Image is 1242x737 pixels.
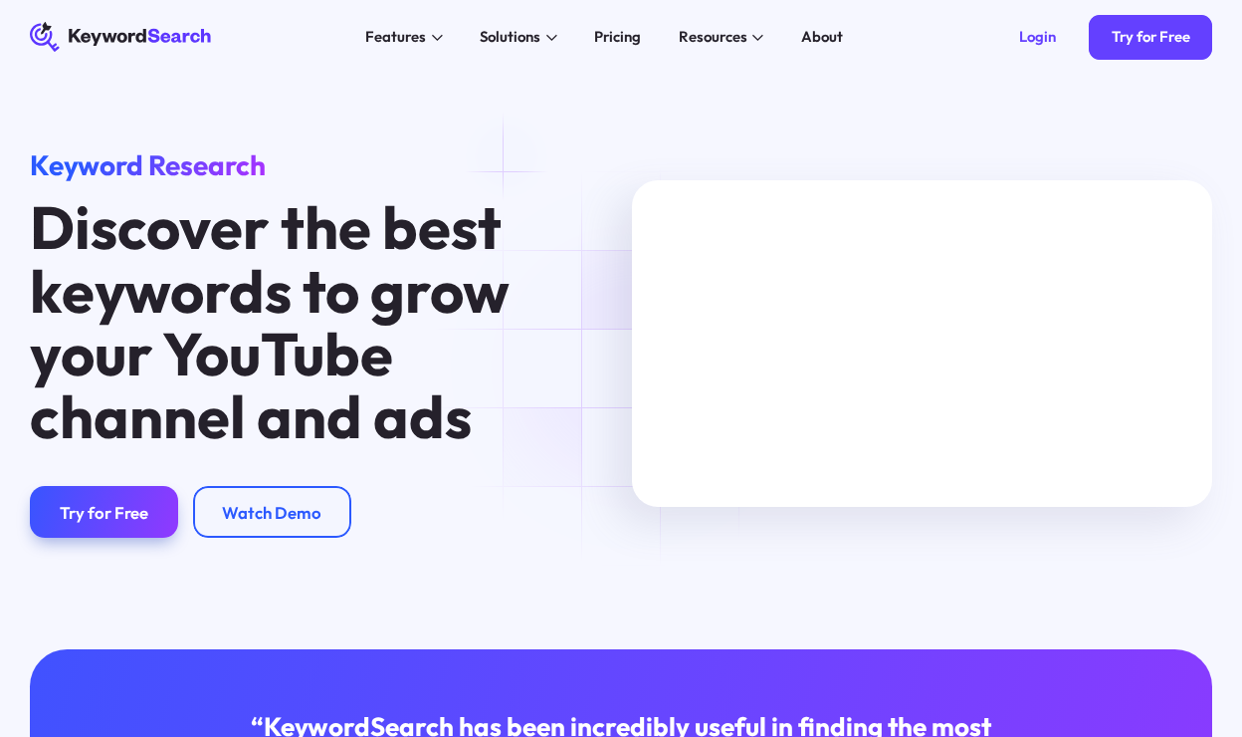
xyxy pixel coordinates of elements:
div: About [801,26,843,48]
div: Solutions [480,26,540,48]
div: Features [365,26,426,48]
div: Try for Free [60,502,148,523]
div: Try for Free [1112,28,1190,47]
a: Login [996,15,1078,60]
div: Watch Demo [222,502,321,523]
div: Resources [679,26,747,48]
a: Try for Free [1089,15,1212,60]
iframe: MKTG_Keyword Search Manuel Search Tutorial_040623 [632,180,1212,507]
div: Login [1019,28,1056,47]
a: About [790,22,854,52]
a: Pricing [583,22,652,52]
a: Try for Free [30,486,178,538]
span: Keyword Research [30,147,266,182]
h1: Discover the best keywords to grow your YouTube channel and ads [30,196,513,448]
div: Pricing [594,26,641,48]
